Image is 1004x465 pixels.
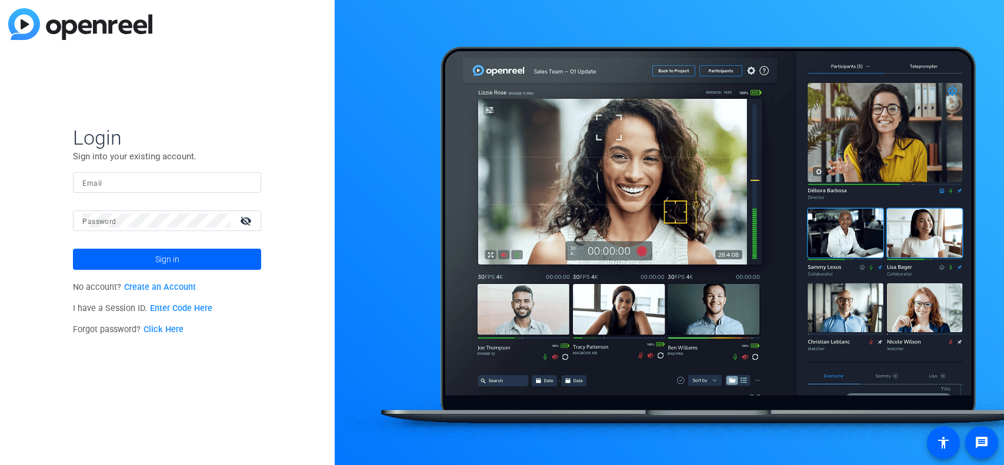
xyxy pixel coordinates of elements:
[233,212,261,229] mat-icon: visibility_off
[144,325,184,334] a: Click Here
[8,8,152,40] img: blue-gradient.svg
[82,218,116,226] mat-label: Password
[82,175,252,189] input: Enter Email Address
[73,150,261,163] p: Sign into your existing account.
[73,249,261,270] button: Sign in
[155,245,179,274] span: Sign in
[73,303,212,313] span: I have a Session ID.
[73,325,184,334] span: Forgot password?
[124,282,196,292] a: Create an Account
[936,436,950,450] mat-icon: accessibility
[150,303,212,313] a: Enter Code Here
[975,436,989,450] mat-icon: message
[73,282,196,292] span: No account?
[73,125,261,150] span: Login
[82,179,102,188] mat-label: Email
